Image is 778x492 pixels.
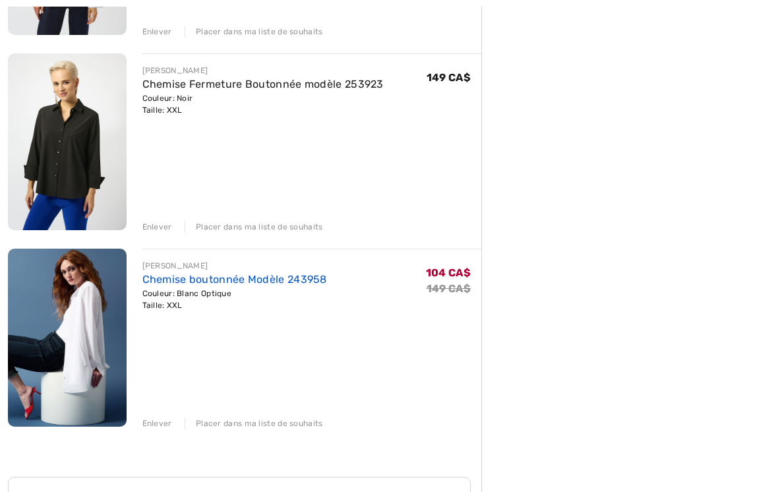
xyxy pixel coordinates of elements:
[142,417,172,429] div: Enlever
[185,221,323,233] div: Placer dans ma liste de souhaits
[185,417,323,429] div: Placer dans ma liste de souhaits
[142,65,384,77] div: [PERSON_NAME]
[142,273,327,286] a: Chemise boutonnée Modèle 243958
[142,92,384,116] div: Couleur: Noir Taille: XXL
[427,282,471,295] s: 149 CA$
[142,26,172,38] div: Enlever
[8,53,127,231] img: Chemise Fermeture Boutonnée modèle 253923
[427,71,471,84] span: 149 CA$
[426,266,471,279] span: 104 CA$
[142,221,172,233] div: Enlever
[142,78,384,90] a: Chemise Fermeture Boutonnée modèle 253923
[142,288,327,311] div: Couleur: Blanc Optique Taille: XXL
[185,26,323,38] div: Placer dans ma liste de souhaits
[142,260,327,272] div: [PERSON_NAME]
[8,249,127,426] img: Chemise boutonnée Modèle 243958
